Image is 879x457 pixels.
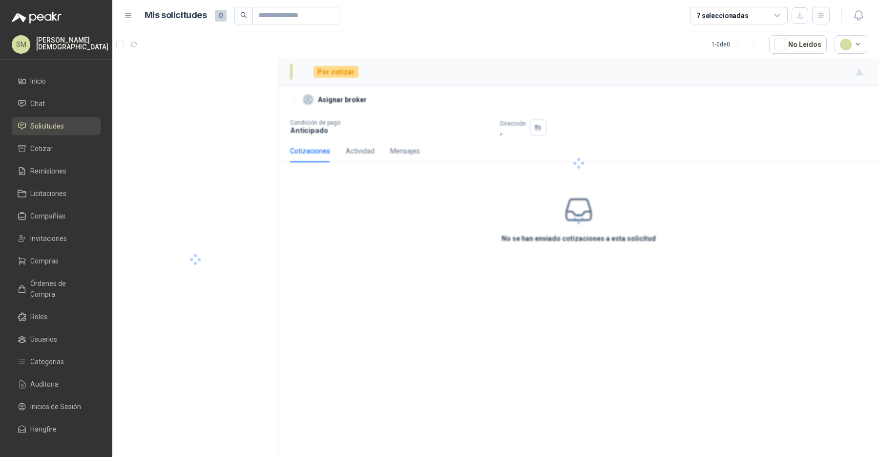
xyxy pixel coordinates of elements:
a: Licitaciones [12,184,101,203]
a: Solicitudes [12,117,101,135]
div: 7 seleccionadas [696,10,749,21]
span: Roles [30,311,47,322]
a: Remisiones [12,162,101,180]
a: Chat [12,94,101,113]
span: Inicio [30,76,46,87]
span: Órdenes de Compra [30,278,91,300]
a: Auditoria [12,375,101,393]
img: Logo peakr [12,12,62,23]
span: search [240,12,247,19]
span: 0 [215,10,227,22]
a: Roles [12,307,101,326]
span: Solicitudes [30,121,64,131]
span: Auditoria [30,379,59,390]
span: Invitaciones [30,233,67,244]
a: Inicios de Sesión [12,397,101,416]
span: Hangfire [30,424,57,435]
span: Usuarios [30,334,57,345]
a: Órdenes de Compra [12,274,101,304]
button: No Leídos [769,35,827,54]
a: Compras [12,252,101,270]
div: 1 - 0 de 0 [712,37,761,52]
a: Cotizar [12,139,101,158]
a: Compañías [12,207,101,225]
span: Remisiones [30,166,66,176]
span: Inicios de Sesión [30,401,81,412]
span: Compañías [30,211,65,221]
a: Hangfire [12,420,101,438]
a: Usuarios [12,330,101,348]
a: Inicio [12,72,101,90]
a: Categorías [12,352,101,371]
p: [PERSON_NAME] [DEMOGRAPHIC_DATA] [36,37,108,50]
span: Cotizar [30,143,53,154]
span: Categorías [30,356,64,367]
span: Chat [30,98,45,109]
div: SM [12,35,30,54]
a: Invitaciones [12,229,101,248]
h1: Mis solicitudes [145,8,207,22]
span: Licitaciones [30,188,66,199]
span: Compras [30,256,59,266]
